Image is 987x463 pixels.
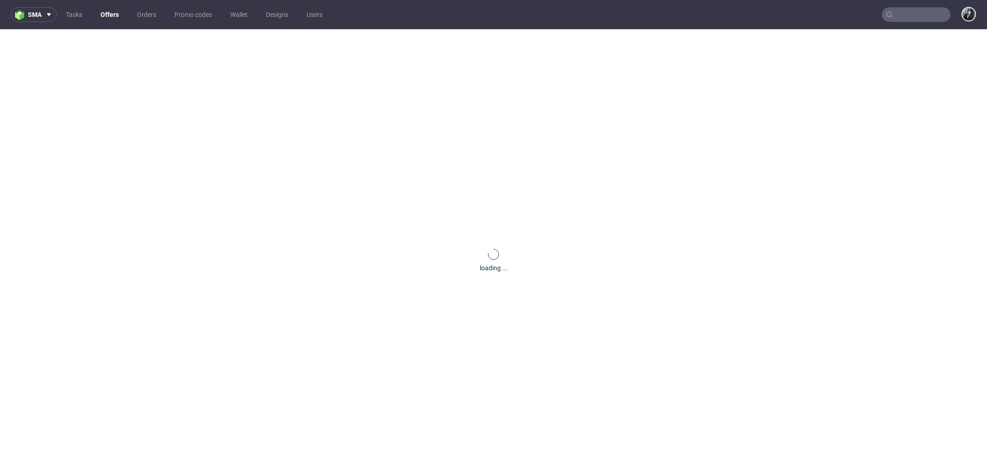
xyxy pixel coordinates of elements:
img: logo [15,10,28,20]
a: Offers [95,7,124,22]
button: sma [11,7,57,22]
a: Designs [260,7,294,22]
a: Tasks [60,7,88,22]
a: Promo codes [169,7,218,22]
a: Orders [132,7,162,22]
img: Philippe Dubuy [962,8,975,21]
a: Wallet [225,7,253,22]
a: Users [301,7,328,22]
div: loading ... [480,263,508,273]
span: sma [28,11,42,18]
